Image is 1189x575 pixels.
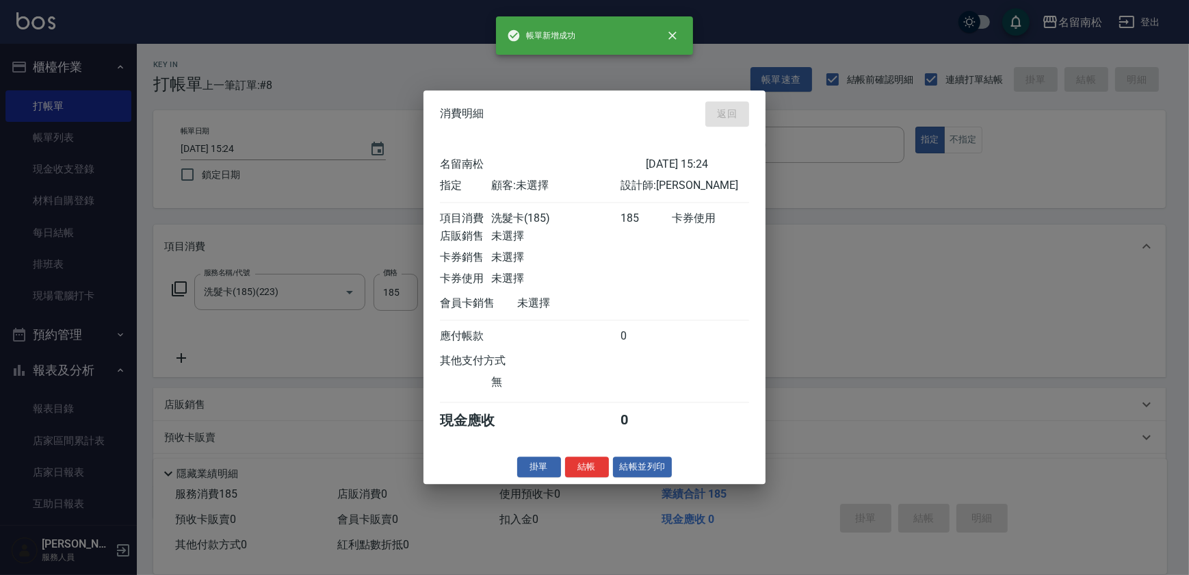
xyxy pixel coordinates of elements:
div: 未選擇 [517,296,646,311]
div: 其他支付方式 [440,354,543,368]
div: [DATE] 15:24 [646,157,749,172]
div: 卡券使用 [672,212,749,226]
div: 0 [620,329,672,344]
div: 應付帳款 [440,329,491,344]
div: 未選擇 [491,229,620,244]
button: 結帳並列印 [613,457,672,478]
div: 設計師: [PERSON_NAME] [620,179,749,193]
div: 顧客: 未選擇 [491,179,620,193]
div: 無 [491,375,620,389]
span: 消費明細 [440,107,484,121]
button: 掛單 [517,457,561,478]
button: 結帳 [565,457,609,478]
div: 店販銷售 [440,229,491,244]
div: 洗髮卡(185) [491,212,620,226]
div: 未選擇 [491,272,620,286]
div: 指定 [440,179,491,193]
div: 185 [620,212,672,226]
span: 帳單新增成功 [507,29,575,42]
div: 卡券使用 [440,272,491,286]
button: close [657,21,688,51]
div: 項目消費 [440,212,491,226]
div: 0 [620,411,672,430]
div: 會員卡銷售 [440,296,517,311]
div: 名留南松 [440,157,646,172]
div: 卡券銷售 [440,251,491,265]
div: 未選擇 [491,251,620,265]
div: 現金應收 [440,411,517,430]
